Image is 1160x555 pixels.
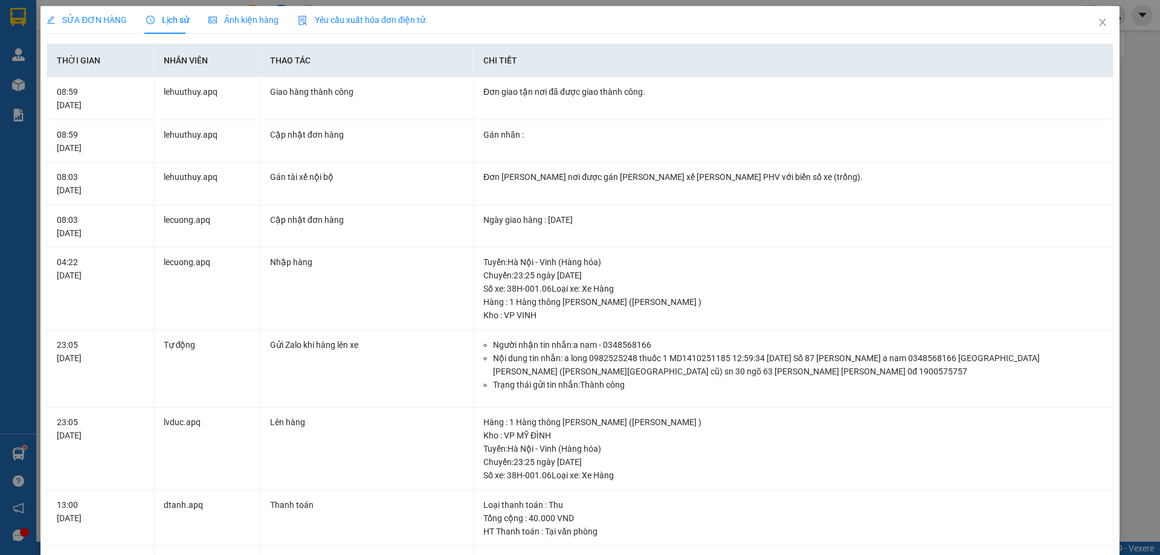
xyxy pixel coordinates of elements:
[57,213,143,240] div: 08:03 [DATE]
[154,490,260,547] td: dtanh.apq
[57,338,143,365] div: 23:05 [DATE]
[154,248,260,330] td: lecuong.apq
[154,162,260,205] td: lehuuthuy.apq
[154,330,260,408] td: Tự động
[270,170,463,184] div: Gán tài xế nội bộ
[146,15,189,25] span: Lịch sử
[270,255,463,269] div: Nhập hàng
[298,15,425,25] span: Yêu cầu xuất hóa đơn điện tử
[146,16,155,24] span: clock-circle
[270,213,463,226] div: Cập nhật đơn hàng
[474,44,1113,77] th: Chi tiết
[483,525,1103,538] div: HT Thanh toán : Tại văn phòng
[1086,6,1120,40] button: Close
[1098,18,1107,27] span: close
[208,15,279,25] span: Ảnh kiện hàng
[57,85,143,112] div: 08:59 [DATE]
[154,408,260,490] td: lvduc.apq
[270,85,463,98] div: Giao hàng thành công
[483,442,1103,482] div: Tuyến : Hà Nội - Vinh (Hàng hóa) Chuyến: 23:25 ngày [DATE] Số xe: 38H-001.06 Loại xe: Xe Hàng
[483,429,1103,442] div: Kho : VP MỸ ĐÌNH
[57,255,143,282] div: 04:22 [DATE]
[154,44,260,77] th: Nhân viên
[270,128,463,141] div: Cập nhật đơn hàng
[270,415,463,429] div: Lên hàng
[270,498,463,512] div: Thanh toán
[270,338,463,351] div: Gửi Zalo khi hàng lên xe
[493,338,1103,351] li: Người nhận tin nhắn: a nam - 0348568166
[298,16,308,25] img: icon
[154,120,260,163] td: lehuuthuy.apq
[483,170,1103,184] div: Đơn [PERSON_NAME] nơi được gán [PERSON_NAME] xế [PERSON_NAME] PHV với biển số xe (trống).
[483,498,1103,512] div: Loại thanh toán : Thu
[57,415,143,442] div: 23:05 [DATE]
[483,85,1103,98] div: Đơn giao tận nơi đã được giao thành công.
[483,128,1103,141] div: Gán nhãn :
[483,415,1103,429] div: Hàng : 1 Hàng thông [PERSON_NAME] ([PERSON_NAME] )
[154,77,260,120] td: lehuuthuy.apq
[260,44,474,77] th: Thao tác
[47,16,55,24] span: edit
[483,309,1103,322] div: Kho : VP VINH
[47,15,127,25] span: SỬA ĐƠN HÀNG
[208,16,217,24] span: picture
[483,512,1103,525] div: Tổng cộng : 40.000 VND
[47,44,153,77] th: Thời gian
[493,351,1103,378] li: Nội dung tin nhắn: a long 0982525248 thuốc 1 MD1410251185 12:59:34 [DATE] Số 87 [PERSON_NAME] a n...
[483,295,1103,309] div: Hàng : 1 Hàng thông [PERSON_NAME] ([PERSON_NAME] )
[57,170,143,197] div: 08:03 [DATE]
[483,255,1103,295] div: Tuyến : Hà Nội - Vinh (Hàng hóa) Chuyến: 23:25 ngày [DATE] Số xe: 38H-001.06 Loại xe: Xe Hàng
[154,205,260,248] td: lecuong.apq
[483,213,1103,226] div: Ngày giao hàng : [DATE]
[493,378,1103,391] li: Trạng thái gửi tin nhắn: Thành công
[57,498,143,525] div: 13:00 [DATE]
[57,128,143,155] div: 08:59 [DATE]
